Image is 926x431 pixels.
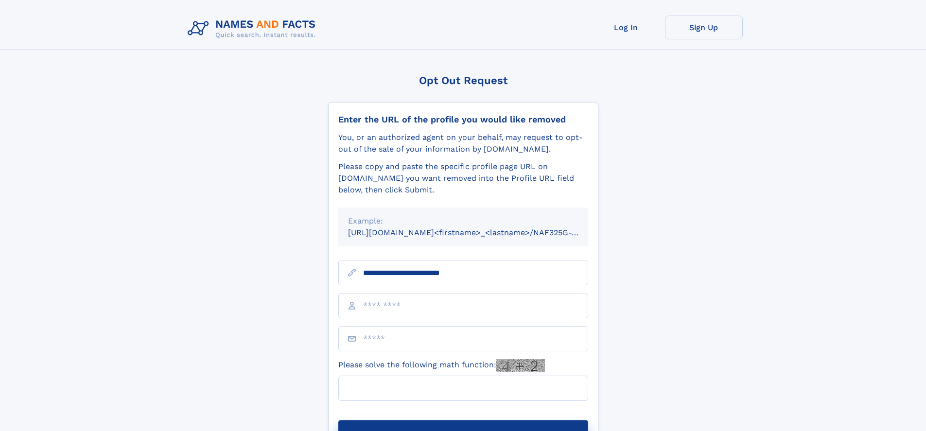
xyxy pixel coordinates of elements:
div: Example: [348,215,578,227]
div: Opt Out Request [328,74,598,86]
a: Log In [587,16,665,39]
div: Please copy and paste the specific profile page URL on [DOMAIN_NAME] you want removed into the Pr... [338,161,588,196]
div: Enter the URL of the profile you would like removed [338,114,588,125]
small: [URL][DOMAIN_NAME]<firstname>_<lastname>/NAF325G-xxxxxxxx [348,228,607,237]
label: Please solve the following math function: [338,359,545,372]
div: You, or an authorized agent on your behalf, may request to opt-out of the sale of your informatio... [338,132,588,155]
img: Logo Names and Facts [184,16,324,42]
a: Sign Up [665,16,743,39]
